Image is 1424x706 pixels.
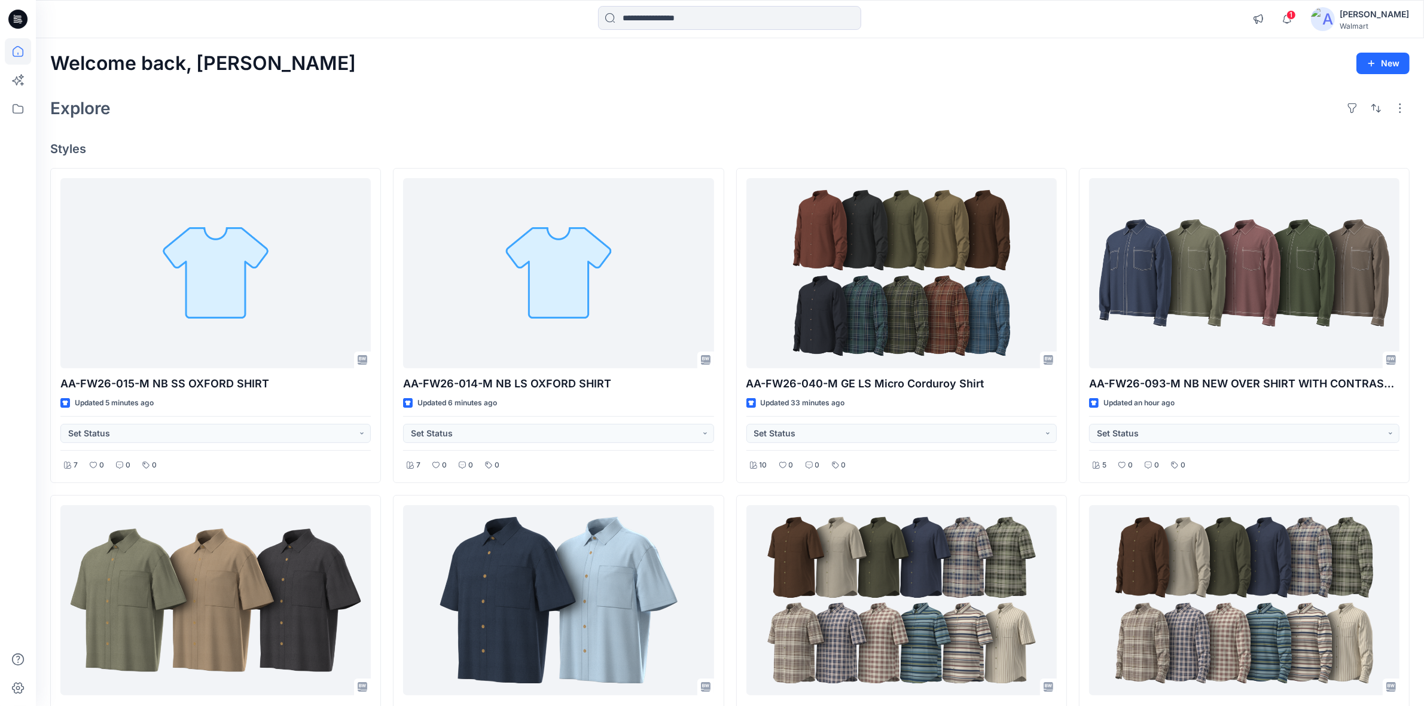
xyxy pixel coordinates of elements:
p: 0 [442,459,447,472]
p: 0 [468,459,473,472]
div: Walmart [1340,22,1409,30]
p: 0 [152,459,157,472]
p: 0 [1154,459,1159,472]
h2: Welcome back, [PERSON_NAME] [50,53,356,75]
p: AA-FW26-040-M GE LS Micro Corduroy Shirt [746,375,1057,392]
p: 0 [841,459,846,472]
button: New [1356,53,1410,74]
p: AA-FW26-014-M NB LS OXFORD SHIRT [403,375,713,392]
p: Updated an hour ago [1103,397,1175,409]
p: 0 [1181,459,1185,472]
a: AA-FW26-015-M NB SS OXFORD SHIRT [60,178,371,368]
a: AA-FW26-014-M NB LS OXFORD SHIRT [403,178,713,368]
p: AA-FW26-093-M NB NEW OVER SHIRT WITH CONTRAST STITCH [1089,375,1399,392]
a: AA-FW26-022-M-Non-Indigo base fabric YM SS WASHED GAUZE TEXTURED SHIRT [60,505,371,695]
h2: Explore [50,99,111,118]
p: Updated 5 minutes ago [75,397,154,409]
p: 0 [815,459,820,472]
a: AA-FW26-073-M_ GE SS LINEN_BLEND SHIRT [746,505,1057,695]
img: avatar [1311,7,1335,31]
p: 7 [416,459,420,472]
p: 7 [74,459,78,472]
p: 5 [1102,459,1106,472]
a: AA-FW26-040-M GE LS Micro Corduroy Shirt [746,178,1057,368]
p: Updated 33 minutes ago [761,397,845,409]
p: 0 [495,459,499,472]
p: 0 [1128,459,1133,472]
p: 0 [126,459,130,472]
a: AA-FW26-093-M NB NEW OVER SHIRT WITH CONTRAST STITCH [1089,178,1399,368]
p: AA-FW26-015-M NB SS OXFORD SHIRT [60,375,371,392]
p: 0 [99,459,104,472]
a: AA-FW26-022-M-Indigo base fabric YM SS WASHED GAUZE TEXTURED SHIRT [403,505,713,695]
p: 0 [789,459,794,472]
span: 1 [1286,10,1296,20]
p: Updated 6 minutes ago [417,397,497,409]
h4: Styles [50,142,1410,156]
div: [PERSON_NAME] [1340,7,1409,22]
a: AA-FW26-072-M GE LS LINEN_BLEND SHIRT [1089,505,1399,695]
p: 10 [760,459,767,472]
